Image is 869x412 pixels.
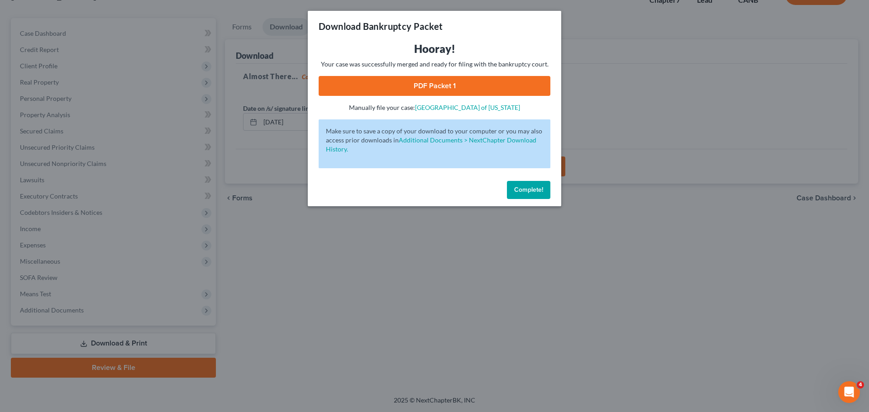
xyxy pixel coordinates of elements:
p: Make sure to save a copy of your download to your computer or you may also access prior downloads in [326,127,543,154]
p: Your case was successfully merged and ready for filing with the bankruptcy court. [319,60,550,69]
button: Complete! [507,181,550,199]
h3: Download Bankruptcy Packet [319,20,443,33]
span: Complete! [514,186,543,194]
p: Manually file your case: [319,103,550,112]
a: PDF Packet 1 [319,76,550,96]
a: [GEOGRAPHIC_DATA] of [US_STATE] [415,104,520,111]
a: Additional Documents > NextChapter Download History. [326,136,536,153]
iframe: Intercom live chat [838,381,860,403]
span: 4 [857,381,864,388]
h3: Hooray! [319,42,550,56]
